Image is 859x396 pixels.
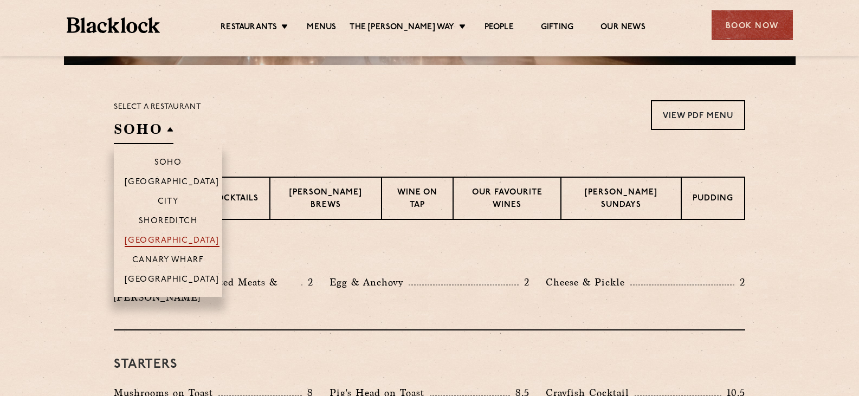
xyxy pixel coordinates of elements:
h3: Pre Chop Bites [114,247,745,261]
a: The [PERSON_NAME] Way [350,22,454,34]
p: City [158,197,179,208]
a: People [485,22,514,34]
a: Menus [307,22,336,34]
p: [GEOGRAPHIC_DATA] [125,275,219,286]
p: Soho [154,158,182,169]
h2: SOHO [114,120,173,144]
p: 2 [302,275,313,289]
p: Pudding [693,193,733,206]
p: Cocktails [210,193,259,206]
p: Our favourite wines [464,187,550,212]
p: [GEOGRAPHIC_DATA] [125,236,219,247]
p: Shoreditch [139,217,198,228]
a: Our News [600,22,645,34]
a: View PDF Menu [651,100,745,130]
p: Wine on Tap [393,187,441,212]
p: Cheese & Pickle [546,275,630,290]
p: Egg & Anchovy [330,275,409,290]
div: Book Now [712,10,793,40]
p: [GEOGRAPHIC_DATA] [125,178,219,189]
p: 2 [519,275,529,289]
img: BL_Textured_Logo-footer-cropped.svg [67,17,160,33]
a: Restaurants [221,22,277,34]
a: Gifting [541,22,573,34]
p: [PERSON_NAME] Sundays [572,187,670,212]
p: Select a restaurant [114,100,201,114]
h3: Starters [114,358,745,372]
p: Canary Wharf [132,256,204,267]
p: [PERSON_NAME] Brews [281,187,370,212]
p: 2 [734,275,745,289]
